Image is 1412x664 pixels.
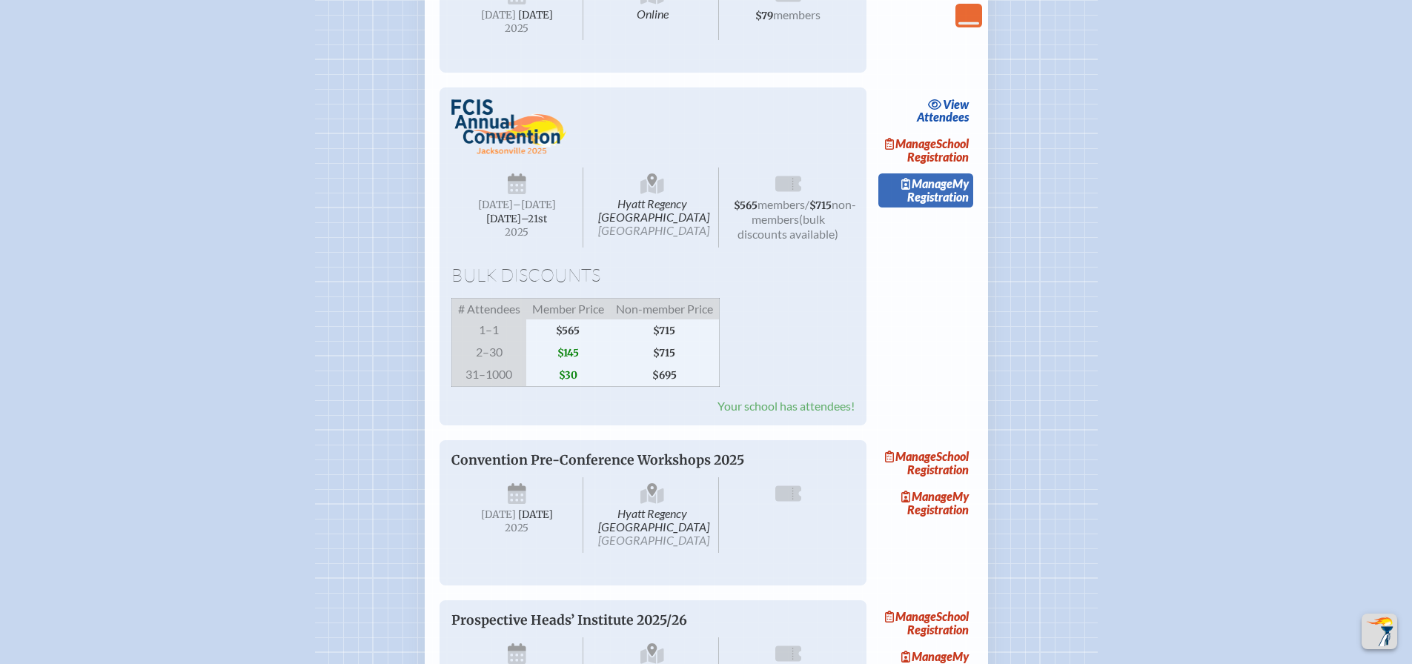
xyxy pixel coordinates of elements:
span: Manage [885,449,936,463]
a: viewAttendees [913,93,973,127]
span: $145 [526,342,610,364]
img: To the top [1365,617,1394,646]
span: Manage [901,176,952,190]
span: # Attendees [451,298,526,319]
span: Hyatt Regency [GEOGRAPHIC_DATA] [586,167,719,248]
span: [GEOGRAPHIC_DATA] [598,223,709,237]
a: ManageSchool Registration [878,133,973,167]
h1: Bulk Discounts [451,265,855,286]
span: $695 [610,364,720,387]
a: ManageMy Registration [878,173,973,207]
span: Non-member Price [610,298,720,319]
span: [DATE] [478,199,513,211]
span: [DATE]–⁠21st [486,213,547,225]
span: 2025 [463,522,571,534]
span: $715 [809,199,832,212]
span: $30 [526,364,610,387]
img: FCIS Convention 2025 [451,99,567,155]
span: Convention Pre-Conference Workshops 2025 [451,452,744,468]
span: Prospective Heads’ Institute 2025/26 [451,612,687,628]
span: [DATE] [481,508,516,521]
span: [DATE] [518,9,553,21]
span: –[DATE] [513,199,556,211]
span: Manage [901,649,952,663]
span: Manage [901,489,952,503]
span: / [805,197,809,211]
span: 2025 [463,23,571,34]
a: ManageMy Registration [878,486,973,520]
span: [DATE] [518,508,553,521]
span: $715 [610,319,720,342]
span: 2025 [463,227,571,238]
span: $79 [755,10,773,22]
span: 1–1 [451,319,526,342]
span: 31–1000 [451,364,526,387]
span: [GEOGRAPHIC_DATA] [598,533,709,547]
span: Manage [885,609,936,623]
span: 2–30 [451,342,526,364]
span: $715 [610,342,720,364]
span: Your school has attendees! [717,399,855,413]
span: Manage [885,136,936,150]
span: members [773,7,821,21]
span: Member Price [526,298,610,319]
span: members [758,197,805,211]
span: $565 [526,319,610,342]
span: [DATE] [481,9,516,21]
button: Scroll Top [1362,614,1397,649]
span: $565 [734,199,758,212]
span: Hyatt Regency [GEOGRAPHIC_DATA] [586,477,719,553]
a: ManageSchool Registration [878,446,973,480]
span: view [943,97,969,111]
span: non-members [752,197,856,226]
span: (bulk discounts available) [738,212,838,241]
a: ManageSchool Registration [878,606,973,640]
